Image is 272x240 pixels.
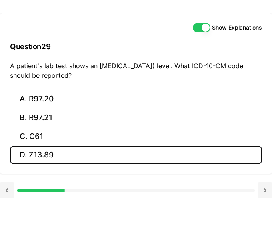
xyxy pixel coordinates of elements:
p: A patient's lab test shows an [MEDICAL_DATA]) level. What ICD-10-CM code should be reported? [10,61,262,80]
button: C. C61 [10,127,262,146]
h3: Question 29 [10,35,262,58]
button: D. Z13.89 [10,146,262,165]
button: A. R97.20 [10,90,262,109]
button: B. R97.21 [10,109,262,127]
label: Show Explanations [212,25,262,30]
